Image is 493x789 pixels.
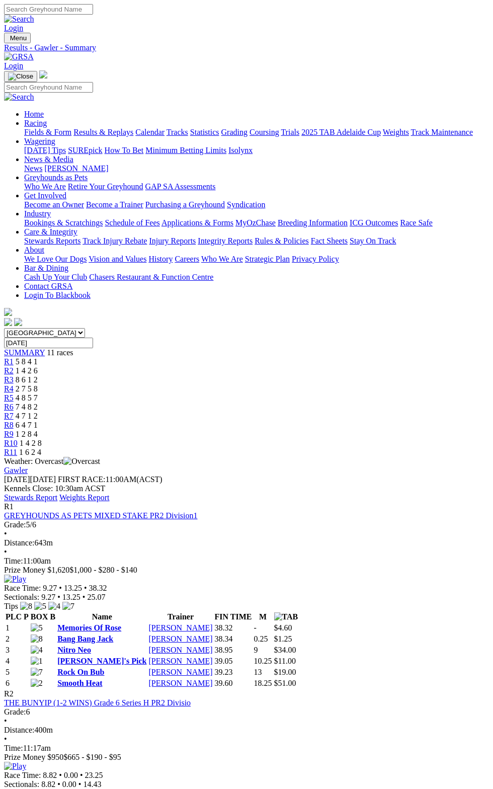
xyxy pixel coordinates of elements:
[4,421,14,429] span: R8
[4,593,39,601] span: Sectionals:
[10,34,27,42] span: Menu
[105,218,159,227] a: Schedule of Fees
[24,110,44,118] a: Home
[383,128,409,136] a: Weights
[148,668,212,676] a: [PERSON_NAME]
[4,726,489,735] div: 400m
[254,646,258,654] text: 9
[235,218,276,227] a: MyOzChase
[228,146,253,154] a: Isolynx
[69,566,137,574] span: $1,000 - $280 - $140
[198,236,253,245] a: Integrity Reports
[24,273,87,281] a: Cash Up Your Club
[34,602,46,611] img: 5
[148,657,212,665] a: [PERSON_NAME]
[4,366,14,375] a: R2
[175,255,199,263] a: Careers
[4,71,37,82] button: Toggle navigation
[4,357,14,366] span: R1
[83,593,86,601] span: •
[167,128,188,136] a: Tracks
[19,448,41,456] span: 1 6 2 4
[24,164,42,173] a: News
[4,520,26,529] span: Grade:
[4,511,198,520] a: GREYHOUNDS AS PETS MIXED STAKE PR2 Division1
[4,707,489,717] div: 6
[24,182,66,191] a: Who We Are
[57,668,104,676] a: Rock On Bub
[350,218,398,227] a: ICG Outcomes
[89,255,146,263] a: Vision and Values
[24,246,44,254] a: About
[214,678,253,688] td: 39.60
[80,771,83,779] span: •
[4,4,93,15] input: Search
[274,646,296,654] span: $34.00
[190,128,219,136] a: Statistics
[4,448,17,456] a: R11
[24,146,489,155] div: Wagering
[254,657,272,665] text: 10.25
[145,182,216,191] a: GAP SA Assessments
[50,612,55,621] span: B
[41,593,55,601] span: 9.27
[87,593,105,601] span: 25.07
[274,679,296,687] span: $51.00
[274,657,296,665] span: $11.00
[4,771,41,779] span: Race Time:
[4,466,28,475] a: Gawler
[73,128,133,136] a: Results & Replays
[63,753,121,761] span: $665 - $190 - $95
[148,612,213,622] th: Trainer
[145,146,226,154] a: Minimum Betting Limits
[24,236,489,246] div: Care & Integrity
[16,430,38,438] span: 1 2 8 4
[4,538,489,547] div: 643m
[4,375,14,384] span: R3
[16,403,38,411] span: 7 4 8 2
[148,623,212,632] a: [PERSON_NAME]
[4,82,93,93] input: Search
[24,282,72,290] a: Contact GRSA
[274,623,292,632] span: $4.60
[4,393,14,402] a: R5
[245,255,290,263] a: Strategic Plan
[4,602,18,610] span: Tips
[4,557,489,566] div: 11:00am
[4,24,23,32] a: Login
[31,668,43,677] img: 7
[4,726,34,734] span: Distance:
[24,227,77,236] a: Care & Integrity
[5,667,29,677] td: 5
[31,646,43,655] img: 4
[16,421,38,429] span: 6 4 7 1
[4,430,14,438] span: R9
[48,602,60,611] img: 4
[221,128,248,136] a: Grading
[250,128,279,136] a: Coursing
[411,128,473,136] a: Track Maintenance
[44,164,108,173] a: [PERSON_NAME]
[4,520,489,529] div: 5/6
[85,771,103,779] span: 23.25
[5,623,29,633] td: 1
[4,698,191,707] a: THE BUNYIP (1-2 WINS) Grade 6 Series H PR2 Divisio
[31,623,43,633] img: 5
[148,255,173,263] a: History
[24,218,489,227] div: Industry
[214,645,253,655] td: 38.95
[301,128,381,136] a: 2025 TAB Adelaide Cup
[4,52,34,61] img: GRSA
[39,70,47,78] img: logo-grsa-white.png
[4,689,14,698] span: R2
[62,780,76,788] span: 0.00
[254,612,273,622] th: M
[201,255,243,263] a: Who We Are
[161,218,233,227] a: Applications & Forms
[214,623,253,633] td: 38.32
[43,584,57,592] span: 9.27
[89,273,213,281] a: Chasers Restaurant & Function Centre
[4,348,45,357] a: SUMMARY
